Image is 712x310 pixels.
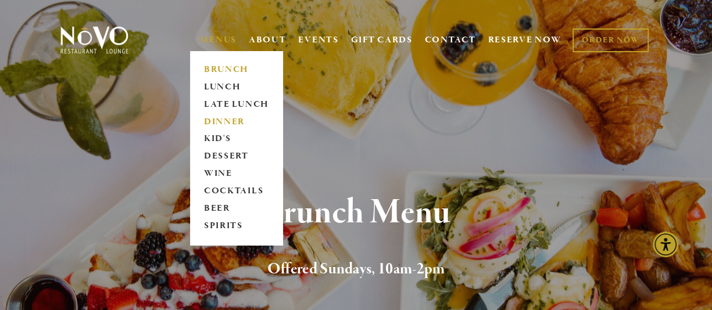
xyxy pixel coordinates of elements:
a: SPIRITS [200,218,273,235]
img: Novo Restaurant &amp; Lounge [58,26,131,55]
a: CONTACT [425,29,476,51]
a: KID'S [200,131,273,148]
a: BRUNCH [200,61,273,78]
a: EVENTS [298,34,338,46]
a: LUNCH [200,78,273,96]
h2: Offered Sundays, 10am-2pm [76,257,636,282]
a: RESERVE NOW [488,29,561,51]
div: Accessibility Menu [653,232,678,257]
a: ABOUT [249,34,287,46]
a: ORDER NOW [573,28,649,52]
a: LATE LUNCH [200,96,273,113]
a: GIFT CARDS [351,29,413,51]
a: WINE [200,165,273,183]
a: MENUS [200,34,237,46]
h1: Brunch Menu [76,194,636,232]
a: DESSERT [200,148,273,165]
a: COCKTAILS [200,183,273,200]
a: DINNER [200,113,273,131]
a: BEER [200,200,273,218]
